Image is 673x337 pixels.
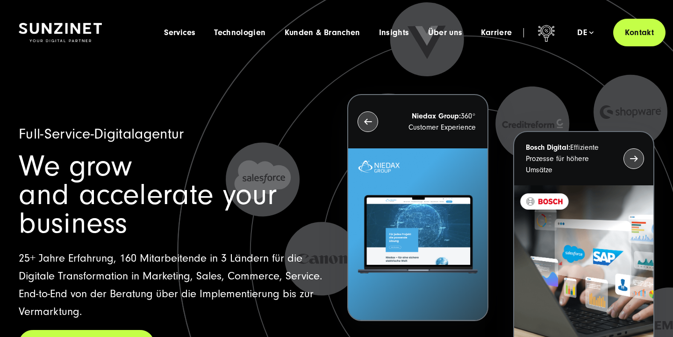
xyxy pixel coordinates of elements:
p: Effiziente Prozesse für höhere Umsätze [526,142,607,176]
a: Insights [379,28,409,37]
p: 360° Customer Experience [395,110,476,133]
a: Technologien [214,28,265,37]
a: Services [164,28,195,37]
img: Letztes Projekt von Niedax. Ein Laptop auf dem die Niedax Website geöffnet ist, auf blauem Hinter... [348,148,487,320]
a: Kontakt [613,19,666,46]
a: Karriere [481,28,512,37]
span: Full-Service-Digitalagentur [19,125,184,142]
a: Über uns [428,28,463,37]
p: 25+ Jahre Erfahrung, 160 Mitarbeitende in 3 Ländern für die Digitale Transformation in Marketing,... [19,249,326,321]
strong: Bosch Digital: [526,143,570,152]
img: SUNZINET Full Service Digital Agentur [19,23,102,43]
div: de [577,28,594,37]
strong: Niedax Group: [412,112,461,120]
span: We grow and accelerate your business [19,149,277,240]
a: Kunden & Branchen [285,28,360,37]
button: Niedax Group:360° Customer Experience Letztes Projekt von Niedax. Ein Laptop auf dem die Niedax W... [347,94,488,321]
